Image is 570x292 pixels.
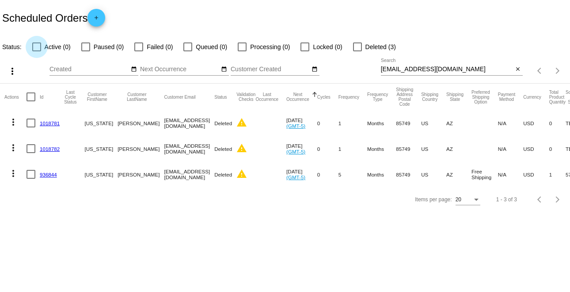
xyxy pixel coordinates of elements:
[231,66,310,73] input: Customer Created
[7,66,18,77] mat-icon: more_vert
[312,66,318,73] mat-icon: date_range
[118,110,164,136] mat-cell: [PERSON_NAME]
[214,120,232,126] span: Deleted
[367,136,396,161] mat-cell: Months
[367,161,396,187] mat-cell: Months
[131,66,137,73] mat-icon: date_range
[40,172,57,177] a: 936844
[94,42,124,52] span: Paused (0)
[523,161,549,187] mat-cell: USD
[515,66,521,73] mat-icon: close
[549,84,566,110] mat-header-cell: Total Product Quantity
[523,136,549,161] mat-cell: USD
[338,94,359,100] button: Change sorting for Frequency
[40,120,60,126] a: 1018781
[549,62,566,80] button: Next page
[214,94,227,100] button: Change sorting for Status
[456,197,480,203] mat-select: Items per page:
[523,94,541,100] button: Change sorting for CurrencyIso
[549,136,566,161] mat-cell: 0
[221,66,227,73] mat-icon: date_range
[286,123,305,129] a: (GMT-5)
[381,66,513,73] input: Search
[8,142,19,153] mat-icon: more_vert
[84,161,118,187] mat-cell: [US_STATE]
[84,92,110,102] button: Change sorting for CustomerFirstName
[286,149,305,154] a: (GMT-5)
[84,110,118,136] mat-cell: [US_STATE]
[49,66,129,73] input: Created
[531,191,549,208] button: Previous page
[531,62,549,80] button: Previous page
[496,196,517,203] div: 1 - 3 of 3
[2,43,22,50] span: Status:
[338,161,367,187] mat-cell: 5
[140,66,220,73] input: Next Occurrence
[8,168,19,179] mat-icon: more_vert
[421,161,446,187] mat-cell: US
[313,42,342,52] span: Locked (0)
[118,92,156,102] button: Change sorting for CustomerLastName
[549,191,566,208] button: Next page
[367,92,388,102] button: Change sorting for FrequencyType
[236,84,255,110] mat-header-cell: Validation Checks
[255,92,278,102] button: Change sorting for LastOccurrenceUtc
[446,161,471,187] mat-cell: AZ
[40,146,60,152] a: 1018782
[317,136,338,161] mat-cell: 0
[513,65,523,74] button: Clear
[421,92,438,102] button: Change sorting for ShippingCountry
[498,136,523,161] mat-cell: N/A
[338,136,367,161] mat-cell: 1
[317,94,331,100] button: Change sorting for Cycles
[317,161,338,187] mat-cell: 0
[118,161,164,187] mat-cell: [PERSON_NAME]
[214,172,232,177] span: Deleted
[118,136,164,161] mat-cell: [PERSON_NAME]
[236,143,247,154] mat-icon: warning
[214,146,232,152] span: Deleted
[84,136,118,161] mat-cell: [US_STATE]
[250,42,290,52] span: Processing (0)
[471,161,498,187] mat-cell: Free Shipping
[498,110,523,136] mat-cell: N/A
[286,136,317,161] mat-cell: [DATE]
[91,15,102,25] mat-icon: add
[64,90,76,104] button: Change sorting for LastProcessingCycleId
[549,110,566,136] mat-cell: 0
[164,136,214,161] mat-cell: [EMAIL_ADDRESS][DOMAIN_NAME]
[317,110,338,136] mat-cell: 0
[8,117,19,127] mat-icon: more_vert
[286,161,317,187] mat-cell: [DATE]
[236,169,247,179] mat-icon: warning
[286,110,317,136] mat-cell: [DATE]
[196,42,227,52] span: Queued (0)
[421,136,446,161] mat-cell: US
[523,110,549,136] mat-cell: USD
[164,94,195,100] button: Change sorting for CustomerEmail
[498,92,515,102] button: Change sorting for PaymentMethod.Type
[338,110,367,136] mat-cell: 1
[471,90,490,104] button: Change sorting for PreferredShippingOption
[396,136,421,161] mat-cell: 85749
[164,110,214,136] mat-cell: [EMAIL_ADDRESS][DOMAIN_NAME]
[164,161,214,187] mat-cell: [EMAIL_ADDRESS][DOMAIN_NAME]
[286,174,305,180] a: (GMT-5)
[415,196,452,203] div: Items per page:
[286,92,309,102] button: Change sorting for NextOccurrenceUtc
[396,161,421,187] mat-cell: 85749
[45,42,71,52] span: Active (0)
[365,42,396,52] span: Deleted (3)
[396,110,421,136] mat-cell: 85749
[40,94,43,100] button: Change sorting for Id
[456,196,461,203] span: 20
[446,110,471,136] mat-cell: AZ
[367,110,396,136] mat-cell: Months
[236,117,247,128] mat-icon: warning
[4,84,27,110] mat-header-cell: Actions
[549,161,566,187] mat-cell: 1
[446,136,471,161] mat-cell: AZ
[498,161,523,187] mat-cell: N/A
[396,87,413,107] button: Change sorting for ShippingPostcode
[2,9,105,27] h2: Scheduled Orders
